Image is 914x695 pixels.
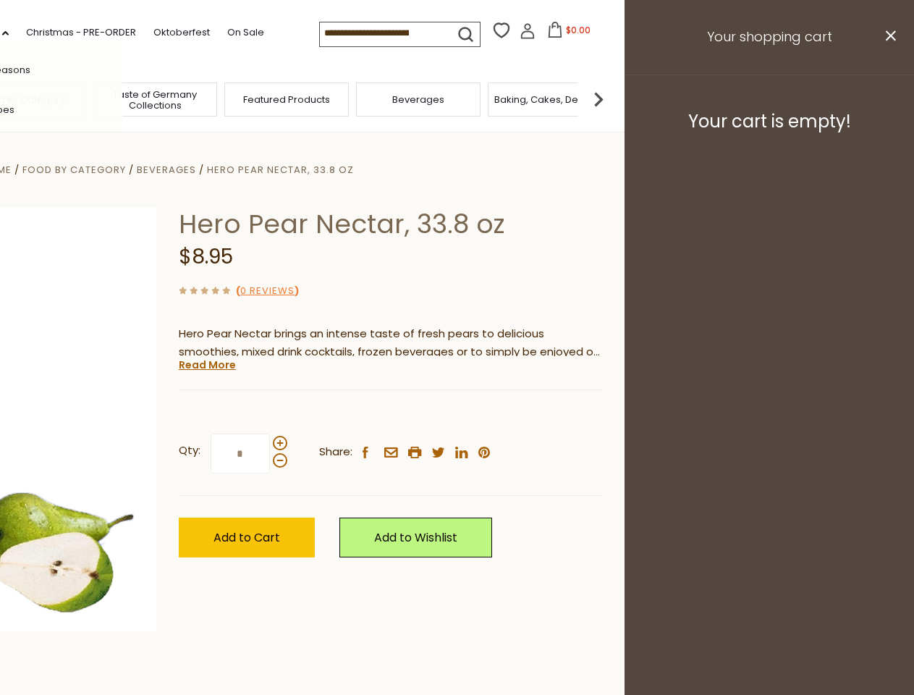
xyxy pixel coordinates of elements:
[566,24,591,36] span: $0.00
[319,443,352,461] span: Share:
[213,529,280,546] span: Add to Cart
[179,358,236,372] a: Read More
[22,163,126,177] a: Food By Category
[240,284,295,299] a: 0 Reviews
[236,284,299,298] span: ( )
[179,442,200,460] strong: Qty:
[26,25,136,41] a: Christmas - PRE-ORDER
[339,518,492,557] a: Add to Wishlist
[538,22,600,43] button: $0.00
[179,243,233,271] span: $8.95
[179,518,315,557] button: Add to Cart
[494,94,606,105] a: Baking, Cakes, Desserts
[227,25,264,41] a: On Sale
[179,208,602,240] h1: Hero Pear Nectar, 33.8 oz
[584,85,613,114] img: next arrow
[137,163,196,177] a: Beverages
[153,25,210,41] a: Oktoberfest
[179,325,602,361] p: Hero Pear Nectar brings an intense taste of fresh pears to delicious smoothies, mixed drink cockt...
[211,434,270,473] input: Qty:
[392,94,444,105] a: Beverages
[97,89,213,111] a: Taste of Germany Collections
[243,94,330,105] a: Featured Products
[207,163,354,177] a: Hero Pear Nectar, 33.8 oz
[643,111,896,132] h3: Your cart is empty!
